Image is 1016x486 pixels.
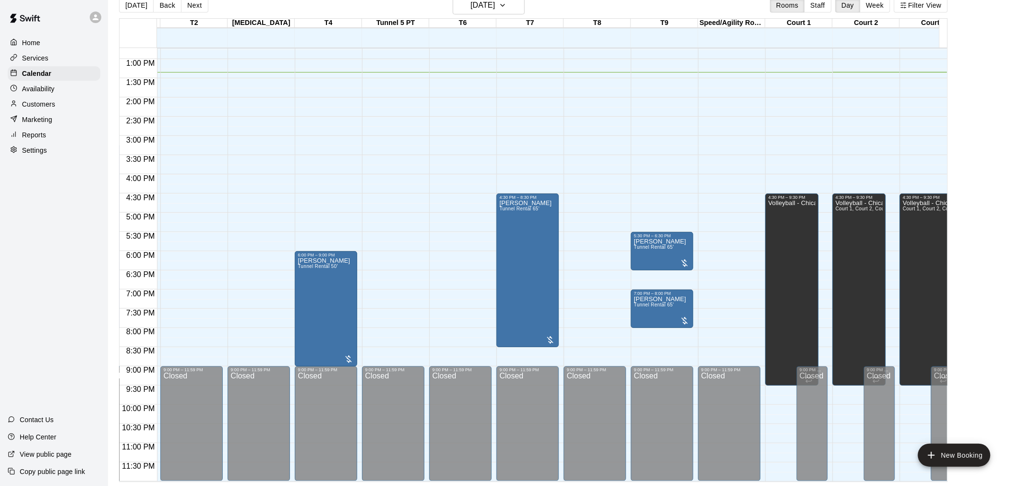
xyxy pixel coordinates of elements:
[124,194,157,202] span: 4:30 PM
[432,373,489,485] div: Closed
[931,366,962,481] div: 9:00 PM – 11:59 PM: Closed
[631,366,693,481] div: 9:00 PM – 11:59 PM: Closed
[8,82,100,96] a: Availability
[567,373,623,485] div: Closed
[298,368,354,373] div: 9:00 PM – 11:59 PM
[124,213,157,221] span: 5:00 PM
[934,368,959,373] div: 9:00 PM – 11:59 PM
[634,373,690,485] div: Closed
[365,368,422,373] div: 9:00 PM – 11:59 PM
[362,19,429,28] div: Tunnel 5 PT
[124,386,157,394] span: 9:30 PM
[567,368,623,373] div: 9:00 PM – 11:59 PM
[124,366,157,375] span: 9:00 PM
[8,128,100,142] a: Reports
[8,143,100,158] a: Settings
[22,84,55,94] p: Availability
[124,136,157,144] span: 3:00 PM
[230,373,287,485] div: Closed
[120,462,157,471] span: 11:30 PM
[432,368,489,373] div: 9:00 PM – 11:59 PM
[701,373,758,485] div: Closed
[22,69,51,78] p: Calendar
[499,195,556,200] div: 4:30 PM – 8:30 PM
[8,97,100,111] a: Customers
[496,366,559,481] div: 9:00 PM – 11:59 PM: Closed
[768,195,816,200] div: 4:30 PM – 9:30 PM
[124,270,157,279] span: 6:30 PM
[900,19,967,28] div: Court 3
[298,373,354,485] div: Closed
[797,366,828,481] div: 9:00 PM – 11:59 PM: Closed
[120,443,157,451] span: 11:00 PM
[124,251,157,259] span: 6:00 PM
[701,368,758,373] div: 9:00 PM – 11:59 PM
[120,424,157,432] span: 10:30 PM
[833,19,900,28] div: Court 2
[124,347,157,355] span: 8:30 PM
[631,19,698,28] div: T9
[8,112,100,127] a: Marketing
[163,373,220,485] div: Closed
[230,368,287,373] div: 9:00 PM – 11:59 PM
[295,19,362,28] div: T4
[698,366,761,481] div: 9:00 PM – 11:59 PM: Closed
[124,309,157,317] span: 7:30 PM
[20,432,56,442] p: Help Center
[499,373,556,485] div: Closed
[20,467,85,476] p: Copy public page link
[903,195,950,200] div: 4:30 PM – 9:30 PM
[634,368,690,373] div: 9:00 PM – 11:59 PM
[765,19,833,28] div: Court 1
[903,206,979,211] span: Court 1, Court 2, Court 3, VBall 4
[20,450,72,459] p: View public page
[124,97,157,106] span: 2:00 PM
[365,373,422,485] div: Closed
[765,194,819,386] div: 4:30 PM – 9:30 PM: Volleyball - Chicago Elite
[631,232,693,270] div: 5:30 PM – 6:30 PM: Steven salvino
[295,251,357,366] div: 6:00 PM – 9:00 PM: Pete Catizone
[298,264,338,269] span: Tunnel Rental 50'
[228,19,295,28] div: [MEDICAL_DATA]
[160,366,223,481] div: 9:00 PM – 11:59 PM: Closed
[124,328,157,336] span: 8:00 PM
[900,194,953,386] div: 4:30 PM – 9:30 PM: Volleyball - Chicago Elite
[496,194,559,347] div: 4:30 PM – 8:30 PM: Bobby Wilson
[634,302,674,307] span: Tunnel Rental 65'
[835,206,911,211] span: Court 1, Court 2, Court 3, VBall 4
[496,19,564,28] div: T7
[22,99,55,109] p: Customers
[163,368,220,373] div: 9:00 PM – 11:59 PM
[20,415,54,425] p: Contact Us
[631,290,693,328] div: 7:00 PM – 8:00 PM: Steven salvino
[124,117,157,125] span: 2:30 PM
[564,366,626,481] div: 9:00 PM – 11:59 PM: Closed
[835,195,883,200] div: 4:30 PM – 9:30 PM
[634,291,690,296] div: 7:00 PM – 8:00 PM
[120,405,157,413] span: 10:00 PM
[228,366,290,481] div: 9:00 PM – 11:59 PM: Closed
[564,19,631,28] div: T8
[8,51,100,65] a: Services
[634,244,674,250] span: Tunnel Rental 65'
[499,368,556,373] div: 9:00 PM – 11:59 PM
[124,78,157,86] span: 1:30 PM
[799,373,825,485] div: Closed
[698,19,765,28] div: Speed/Agility Room
[22,38,40,48] p: Home
[864,366,895,481] div: 9:00 PM – 11:59 PM: Closed
[934,373,959,485] div: Closed
[833,194,886,386] div: 4:30 PM – 9:30 PM: Volleyball - Chicago Elite
[8,66,100,81] a: Calendar
[160,19,228,28] div: T2
[295,366,357,481] div: 9:00 PM – 11:59 PM: Closed
[8,36,100,50] a: Home
[799,368,825,373] div: 9:00 PM – 11:59 PM
[124,290,157,298] span: 7:00 PM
